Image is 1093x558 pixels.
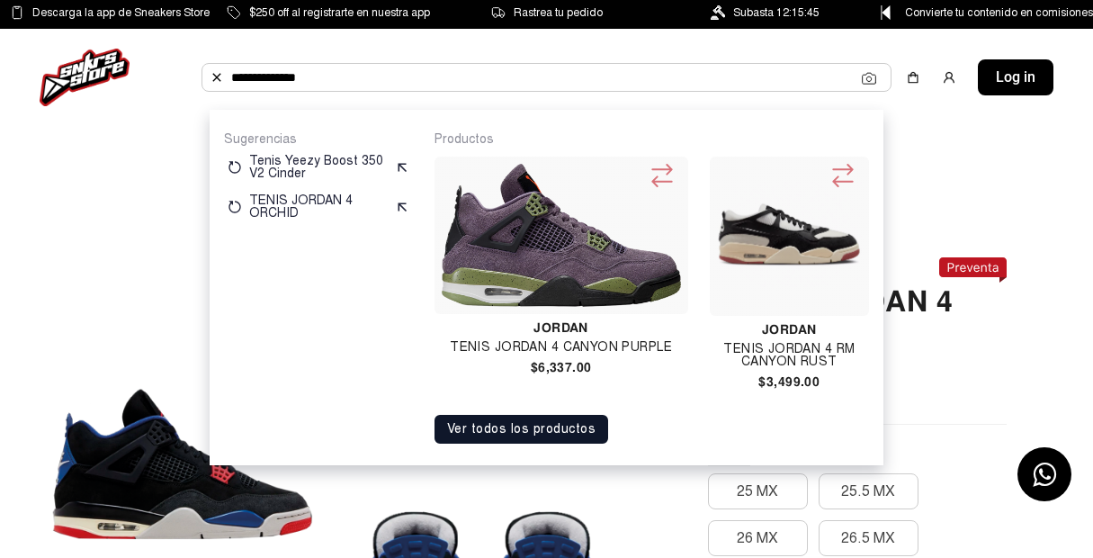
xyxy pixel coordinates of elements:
[40,49,130,106] img: logo
[819,473,918,509] button: 25.5 MX
[942,70,956,85] img: user
[228,200,242,214] img: restart.svg
[514,3,603,22] span: Rastrea tu pedido
[708,473,808,509] button: 25 MX
[435,321,688,334] h4: Jordan
[710,323,869,336] h4: Jordan
[228,160,242,175] img: restart.svg
[395,200,409,214] img: suggest.svg
[710,375,869,388] h4: $3,499.00
[435,361,688,373] h4: $6,337.00
[32,3,210,22] span: Descarga la app de Sneakers Store
[435,341,688,354] h4: Tenis Jordan 4 Canyon Purple
[906,70,920,85] img: shopping
[819,520,918,556] button: 26.5 MX
[874,5,897,20] img: Control Point Icon
[249,194,388,220] p: TENIS JORDAN 4 ORCHID
[224,131,413,148] p: Sugerencias
[708,520,808,556] button: 26 MX
[210,70,224,85] img: Buscar
[435,415,609,444] button: Ver todos los productos
[733,3,820,22] span: Subasta 12:15:45
[717,164,862,309] img: TENIS JORDAN 4 RM CANYON RUST
[442,164,681,306] img: Tenis Jordan 4 Canyon Purple
[905,3,1093,22] span: Convierte tu contenido en comisiones
[435,131,869,148] p: Productos
[395,160,409,175] img: suggest.svg
[862,71,876,85] img: Cámara
[249,3,430,22] span: $250 off al registrarte en nuestra app
[710,343,869,368] h4: TENIS JORDAN 4 RM CANYON RUST
[996,67,1035,88] span: Log in
[249,155,388,180] p: Tenis Yeezy Boost 350 V2 Cinder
